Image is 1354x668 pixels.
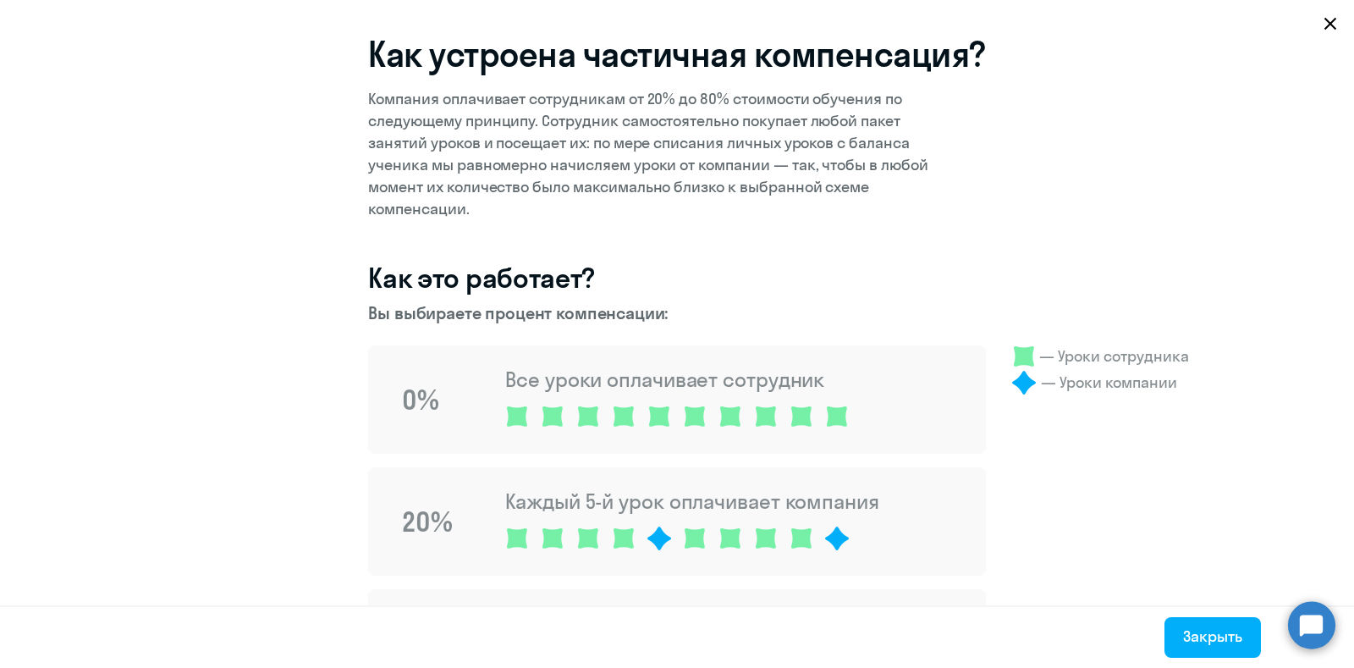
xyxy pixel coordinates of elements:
p: Все уроки оплачивает сотрудник [505,366,854,393]
div: 0% [402,383,471,417]
p: Вы выбираете процент компенсации: [368,301,986,325]
div: Закрыть [1183,626,1242,648]
h1: Как устроена частичная компенсация? [368,34,986,75]
h2: Как это работает? [368,261,986,295]
div: 20% [402,505,471,538]
p: Компания оплачивает сотрудникам от 20% до 80% стоимости обучения по следующему принципу. Сотрудни... [368,88,952,220]
p: — Уроки компании [1041,372,1177,394]
button: Закрыть [1164,617,1261,658]
p: — Уроки сотрудника [1039,345,1189,367]
p: Каждый 5-й урок оплачивает компания [505,488,879,515]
